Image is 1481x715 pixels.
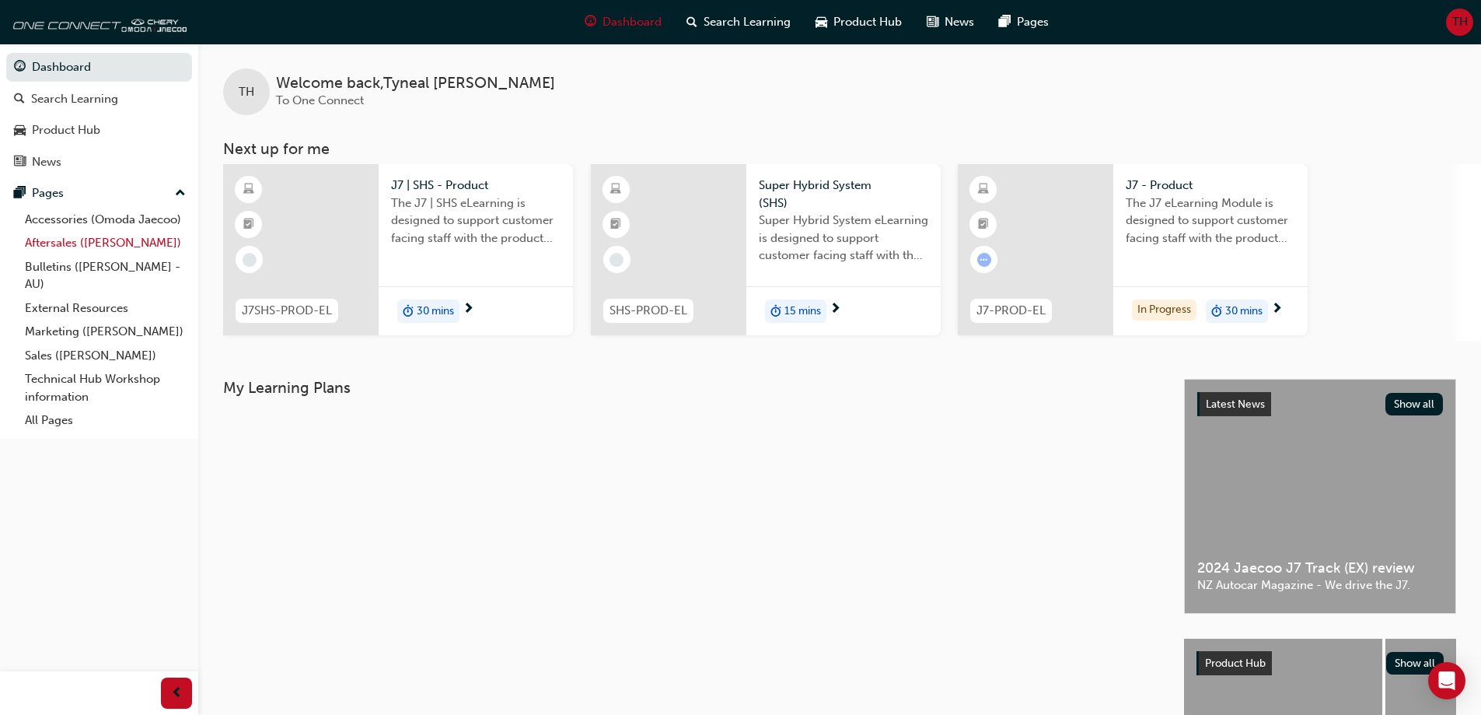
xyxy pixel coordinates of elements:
[6,85,192,114] a: Search Learning
[6,116,192,145] a: Product Hub
[31,90,118,108] div: Search Learning
[242,302,332,320] span: J7SHS-PROD-EL
[463,303,474,317] span: next-icon
[759,212,928,265] span: Super Hybrid System eLearning is designed to support customer facing staff with the understanding...
[243,180,254,200] span: learningResourceType_ELEARNING-icon
[1452,13,1468,31] span: TH
[704,13,791,31] span: Search Learning
[243,253,257,267] span: learningRecordVerb_NONE-icon
[14,93,25,107] span: search-icon
[32,184,64,202] div: Pages
[32,153,61,171] div: News
[19,255,192,296] a: Bulletins ([PERSON_NAME] - AU)
[6,179,192,208] button: Pages
[175,184,186,204] span: up-icon
[585,12,596,32] span: guage-icon
[674,6,803,38] a: search-iconSearch Learning
[1428,662,1465,699] div: Open Intercom Messenger
[391,195,561,247] span: The J7 | SHS eLearning is designed to support customer facing staff with the product and sales in...
[1126,177,1295,195] span: J7 - Product
[958,164,1308,335] a: J7-PROD-ELJ7 - ProductThe J7 eLearning Module is designed to support customer facing staff with t...
[1211,301,1222,321] span: duration-icon
[999,12,1011,32] span: pages-icon
[243,215,254,235] span: booktick-icon
[1446,9,1473,36] button: TH
[591,164,941,335] a: SHS-PROD-ELSuper Hybrid System (SHS)Super Hybrid System eLearning is designed to support customer...
[19,408,192,433] a: All Pages
[403,301,414,321] span: duration-icon
[1386,652,1444,675] button: Show all
[391,177,561,195] span: J7 | SHS - Product
[1126,195,1295,247] span: The J7 eLearning Module is designed to support customer facing staff with the product and sales i...
[223,379,1159,397] h3: My Learning Plans
[276,75,555,93] span: Welcome back , Tyneal [PERSON_NAME]
[1206,398,1265,411] span: Latest News
[8,6,187,37] img: oneconnect
[14,61,26,75] span: guage-icon
[417,303,454,321] span: 30 mins
[803,6,914,38] a: car-iconProduct Hub
[1385,393,1444,415] button: Show all
[19,320,192,344] a: Marketing ([PERSON_NAME])
[198,140,1481,158] h3: Next up for me
[978,180,989,200] span: learningResourceType_ELEARNING-icon
[976,302,1046,320] span: J7-PROD-EL
[19,296,192,321] a: External Resources
[171,684,183,703] span: prev-icon
[14,187,26,201] span: pages-icon
[6,50,192,179] button: DashboardSearch LearningProduct HubNews
[603,13,662,31] span: Dashboard
[816,12,827,32] span: car-icon
[1196,651,1444,676] a: Product HubShow all
[1271,303,1283,317] span: next-icon
[927,12,938,32] span: news-icon
[610,215,621,235] span: booktick-icon
[19,344,192,368] a: Sales ([PERSON_NAME])
[1184,379,1456,614] a: Latest NewsShow all2024 Jaecoo J7 Track (EX) reviewNZ Autocar Magazine - We drive the J7.
[987,6,1061,38] a: pages-iconPages
[239,83,254,101] span: TH
[1205,657,1266,670] span: Product Hub
[914,6,987,38] a: news-iconNews
[1225,303,1263,321] span: 30 mins
[32,121,100,139] div: Product Hub
[830,303,841,317] span: next-icon
[14,156,26,170] span: news-icon
[759,177,928,212] span: Super Hybrid System (SHS)
[977,253,991,267] span: learningRecordVerb_ATTEMPT-icon
[833,13,902,31] span: Product Hub
[610,253,623,267] span: learningRecordVerb_NONE-icon
[1197,392,1443,417] a: Latest NewsShow all
[686,12,697,32] span: search-icon
[19,208,192,232] a: Accessories (Omoda Jaecoo)
[19,231,192,255] a: Aftersales ([PERSON_NAME])
[572,6,674,38] a: guage-iconDashboard
[1132,300,1196,321] div: In Progress
[610,302,687,320] span: SHS-PROD-EL
[19,367,192,408] a: Technical Hub Workshop information
[1197,559,1443,577] span: 2024 Jaecoo J7 Track (EX) review
[1197,577,1443,594] span: NZ Autocar Magazine - We drive the J7.
[770,301,781,321] span: duration-icon
[978,215,989,235] span: booktick-icon
[6,53,192,82] a: Dashboard
[14,124,26,138] span: car-icon
[6,148,192,177] a: News
[610,180,621,200] span: learningResourceType_ELEARNING-icon
[276,93,364,107] span: To One Connect
[784,303,821,321] span: 15 mins
[945,13,974,31] span: News
[223,164,573,335] a: J7SHS-PROD-ELJ7 | SHS - ProductThe J7 | SHS eLearning is designed to support customer facing staf...
[1017,13,1049,31] span: Pages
